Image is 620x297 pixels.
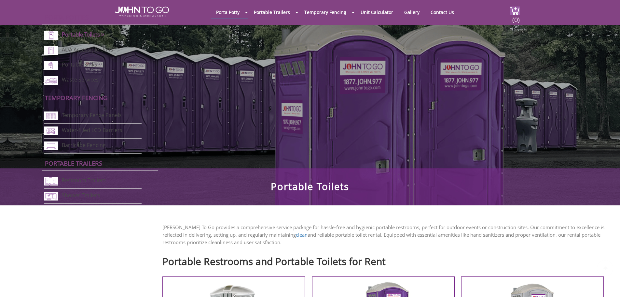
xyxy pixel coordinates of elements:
img: cart a [510,7,520,15]
a: Contact Us [426,6,459,19]
a: Portable trailers [45,159,102,167]
img: ADA-units-new.png [44,46,58,55]
a: Portable Sinks [62,61,97,68]
a: Portable Trailers [249,6,295,19]
a: Water-filled LCD Barriers [62,126,122,134]
img: JOHN to go [115,7,169,17]
a: Barricade Fencing [62,141,106,149]
a: Porta Potty [211,6,244,19]
button: Live Chat [594,271,620,297]
a: Shower Trailers [62,192,100,199]
a: clean [296,231,308,238]
a: Unit Calculator [356,6,398,19]
a: Gallery [399,6,424,19]
span: (0) [512,10,520,24]
a: ADA Accessible Units [62,46,113,53]
img: barricade-fencing-icon-new.png [44,141,58,150]
a: Porta Potties [45,13,89,21]
a: Temporary Fence Panels [62,111,122,119]
a: Portable Toilets > [62,31,104,38]
img: chan-link-fencing-new.png [44,111,58,120]
img: portable-toilets-new.png [44,31,58,40]
img: waste-services-new.png [44,76,58,85]
img: restroom-trailers-new.png [44,177,58,186]
a: Restroom Trailers [62,177,106,184]
img: portable-sinks-new.png [44,61,58,70]
p: [PERSON_NAME] To Go provides a comprehensive service package for hassle-free and hygienic portabl... [162,224,610,246]
img: water-filled%20barriers-new.png [44,126,58,135]
a: Waste Services [62,76,99,83]
a: Temporary Fencing [299,6,351,19]
img: shower-trailers-new.png [44,192,58,200]
a: Temporary Fencing [45,94,108,102]
h2: Portable Restrooms and Portable Toilets for Rent [162,253,610,267]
